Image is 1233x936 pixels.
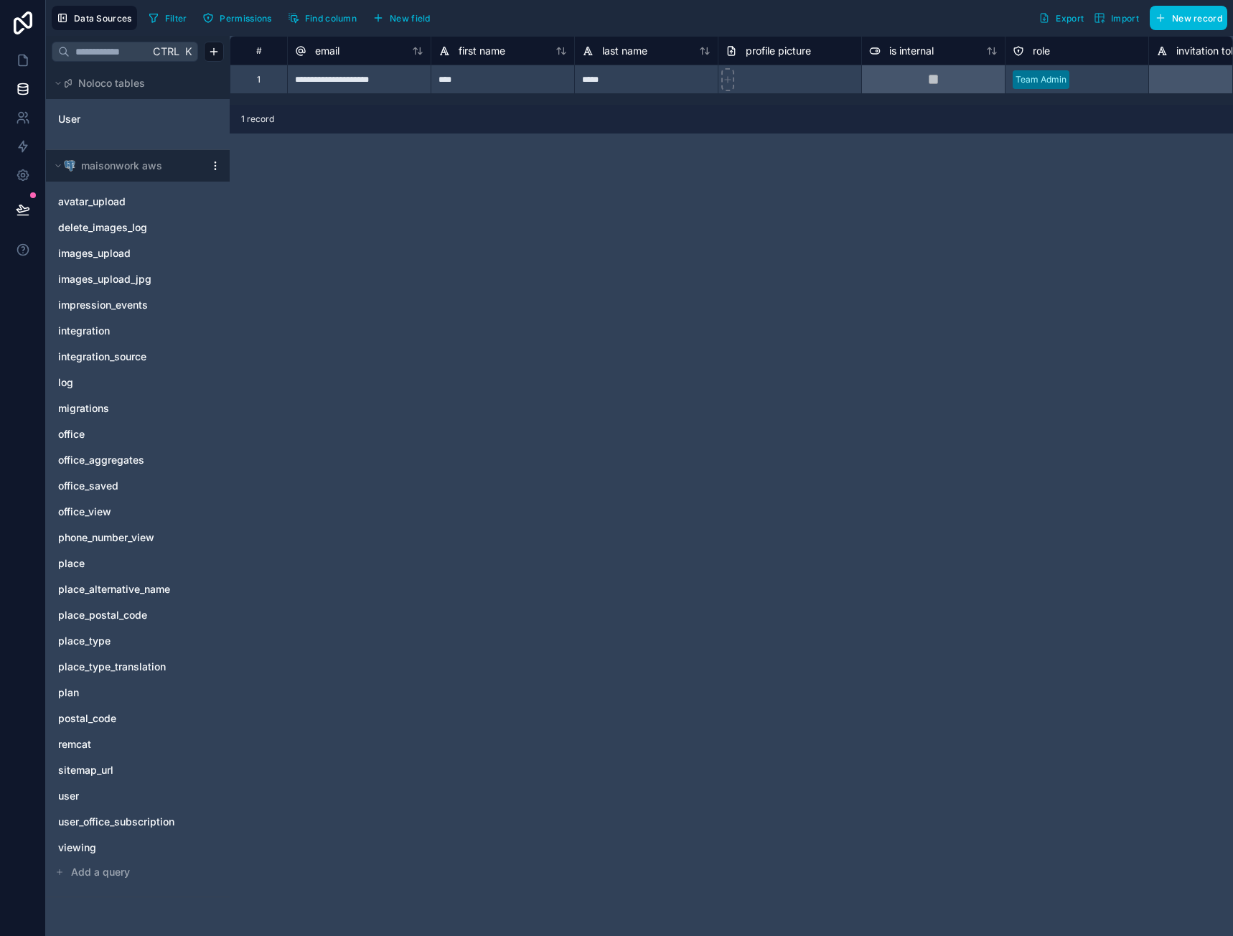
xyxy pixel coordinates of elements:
div: postal_code [52,707,224,730]
div: log [52,371,224,394]
span: impression_events [58,298,148,312]
span: place_type [58,634,111,648]
span: New record [1172,13,1222,24]
span: New field [390,13,431,24]
a: impression_events [58,298,189,312]
div: place [52,552,224,575]
a: phone_number_view [58,530,189,545]
span: Filter [165,13,187,24]
div: office_saved [52,474,224,497]
span: office_view [58,505,111,519]
span: profile picture [746,44,811,58]
div: avatar_upload [52,190,224,213]
span: sitemap_url [58,763,113,777]
img: Postgres logo [64,160,75,172]
button: Permissions [197,7,276,29]
span: migrations [58,401,109,416]
span: email [315,44,339,58]
span: last name [602,44,647,58]
a: delete_images_log [58,220,189,235]
span: images_upload_jpg [58,272,151,286]
a: place [58,556,189,571]
span: place_type_translation [58,660,166,674]
div: user [52,785,224,808]
div: migrations [52,397,224,420]
div: place_type [52,630,224,652]
div: phone_number_view [52,526,224,549]
span: office [58,427,85,441]
a: office [58,427,189,441]
a: migrations [58,401,189,416]
a: postal_code [58,711,189,726]
a: User [58,112,174,126]
button: Data Sources [52,6,137,30]
a: user_office_subscription [58,815,189,829]
span: Find column [305,13,357,24]
span: Import [1111,13,1139,24]
span: user_office_subscription [58,815,174,829]
a: sitemap_url [58,763,189,777]
span: postal_code [58,711,116,726]
div: 1 [257,74,261,85]
a: integration [58,324,189,338]
button: Noloco tables [52,73,215,93]
a: place_postal_code [58,608,189,622]
a: log [58,375,189,390]
a: plan [58,685,189,700]
span: Data Sources [74,13,132,24]
span: Permissions [220,13,271,24]
a: images_upload_jpg [58,272,189,286]
span: integration [58,324,110,338]
div: User [52,108,224,131]
button: Export [1033,6,1089,30]
a: place_type_translation [58,660,189,674]
span: is internal [889,44,934,58]
button: New record [1150,6,1227,30]
div: place_postal_code [52,604,224,627]
span: Ctrl [151,42,181,60]
span: viewing [58,841,96,855]
span: Add a query [71,865,130,879]
span: place_alternative_name [58,582,170,596]
span: avatar_upload [58,195,126,209]
span: delete_images_log [58,220,147,235]
a: images_upload [58,246,189,261]
div: integration [52,319,224,342]
button: New field [367,7,436,29]
div: viewing [52,836,224,859]
a: avatar_upload [58,195,189,209]
a: user [58,789,189,803]
a: place_alternative_name [58,582,189,596]
a: office_aggregates [58,453,189,467]
div: plan [52,681,224,704]
span: images_upload [58,246,131,261]
span: place_postal_code [58,608,147,622]
div: place_type_translation [52,655,224,678]
button: Filter [143,7,192,29]
a: viewing [58,841,189,855]
div: images_upload [52,242,224,265]
span: plan [58,685,79,700]
a: Permissions [197,7,282,29]
div: integration_source [52,345,224,368]
span: maisonwork aws [81,159,162,173]
a: remcat [58,737,189,752]
button: Add a query [52,862,224,882]
div: delete_images_log [52,216,224,239]
div: remcat [52,733,224,756]
a: office_saved [58,479,189,493]
span: integration_source [58,350,146,364]
span: log [58,375,73,390]
button: Find column [283,7,362,29]
div: place_alternative_name [52,578,224,601]
button: Import [1089,6,1144,30]
span: office_saved [58,479,118,493]
span: 1 record [241,113,274,125]
div: impression_events [52,294,224,317]
a: place_type [58,634,189,648]
span: place [58,556,85,571]
span: Export [1056,13,1084,24]
a: New record [1144,6,1227,30]
span: K [183,47,193,57]
div: office_view [52,500,224,523]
